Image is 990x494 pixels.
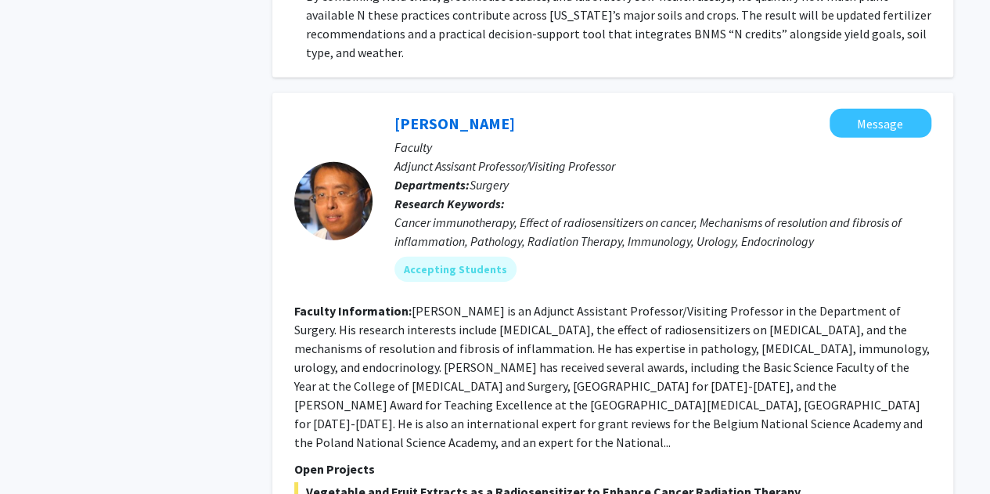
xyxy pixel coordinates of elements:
[394,257,517,282] mat-chip: Accepting Students
[470,177,509,193] span: Surgery
[394,138,931,157] p: Faculty
[830,109,931,138] button: Message Yujiang Fang
[394,196,505,211] b: Research Keywords:
[294,460,931,478] p: Open Projects
[394,157,931,175] p: Adjunct Assisant Professor/Visiting Professor
[394,177,470,193] b: Departments:
[394,213,931,251] div: Cancer immunotherapy, Effect of radiosensitizers on cancer, Mechanisms of resolution and fibrosis...
[294,303,412,319] b: Faculty Information:
[294,303,930,450] fg-read-more: [PERSON_NAME] is an Adjunct Assistant Professor/Visiting Professor in the Department of Surgery. ...
[394,114,515,133] a: [PERSON_NAME]
[12,424,67,482] iframe: Chat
